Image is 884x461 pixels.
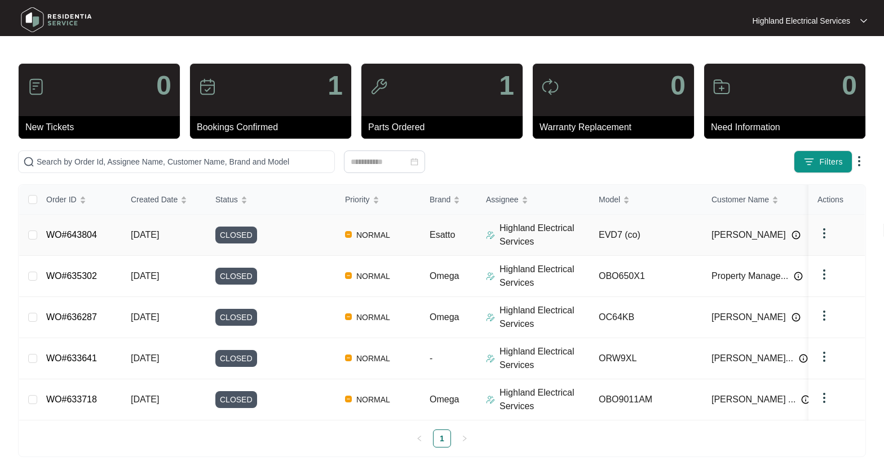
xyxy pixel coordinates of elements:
[370,78,388,96] img: icon
[430,193,450,206] span: Brand
[410,429,428,447] li: Previous Page
[430,394,459,404] span: Omega
[499,72,514,99] p: 1
[434,430,450,447] a: 1
[215,309,257,326] span: CLOSED
[17,3,96,37] img: residentia service logo
[433,429,451,447] li: 1
[852,154,866,168] img: dropdown arrow
[711,393,795,406] span: [PERSON_NAME] ...
[486,395,495,404] img: Assigner Icon
[590,185,702,215] th: Model
[131,312,159,322] span: [DATE]
[752,15,850,26] p: Highland Electrical Services
[416,435,423,442] span: left
[711,269,788,283] span: Property Manage...
[131,193,178,206] span: Created Date
[46,193,77,206] span: Order ID
[500,304,590,331] p: Highland Electrical Services
[794,150,852,173] button: filter iconFilters
[860,18,867,24] img: dropdown arrow
[345,272,352,279] img: Vercel Logo
[590,256,702,297] td: OBO650X1
[803,156,815,167] img: filter icon
[794,272,803,281] img: Info icon
[817,391,831,405] img: dropdown arrow
[541,78,559,96] img: icon
[477,185,590,215] th: Assignee
[27,78,45,96] img: icon
[215,350,257,367] span: CLOSED
[122,185,206,215] th: Created Date
[46,312,97,322] a: WO#636287
[46,394,97,404] a: WO#633718
[352,269,395,283] span: NORMAL
[352,393,395,406] span: NORMAL
[197,121,351,134] p: Bookings Confirmed
[352,352,395,365] span: NORMAL
[131,394,159,404] span: [DATE]
[711,311,786,324] span: [PERSON_NAME]
[131,271,159,281] span: [DATE]
[500,345,590,372] p: Highland Electrical Services
[37,156,330,168] input: Search by Order Id, Assignee Name, Customer Name, Brand and Model
[842,72,857,99] p: 0
[711,352,793,365] span: [PERSON_NAME]...
[817,227,831,240] img: dropdown arrow
[486,354,495,363] img: Assigner Icon
[486,272,495,281] img: Assigner Icon
[215,391,257,408] span: CLOSED
[345,193,370,206] span: Priority
[819,156,843,168] span: Filters
[352,311,395,324] span: NORMAL
[345,313,352,320] img: Vercel Logo
[702,185,815,215] th: Customer Name
[540,121,694,134] p: Warranty Replacement
[500,263,590,290] p: Highland Electrical Services
[792,230,801,240] img: Info icon
[430,230,455,240] span: Esatto
[46,230,97,240] a: WO#643804
[345,396,352,402] img: Vercel Logo
[23,156,34,167] img: search-icon
[817,268,831,281] img: dropdown arrow
[670,72,686,99] p: 0
[206,185,336,215] th: Status
[486,193,519,206] span: Assignee
[792,313,801,322] img: Info icon
[590,297,702,338] td: OC64KB
[817,350,831,364] img: dropdown arrow
[456,429,474,447] button: right
[345,354,352,361] img: Vercel Logo
[711,121,865,134] p: Need Information
[336,185,421,215] th: Priority
[430,271,459,281] span: Omega
[368,121,523,134] p: Parts Ordered
[461,435,468,442] span: right
[352,228,395,242] span: NORMAL
[711,228,786,242] span: [PERSON_NAME]
[799,354,808,363] img: Info icon
[590,338,702,379] td: ORW9XL
[590,215,702,256] td: EVD7 (co)
[215,193,238,206] span: Status
[808,185,865,215] th: Actions
[46,271,97,281] a: WO#635302
[486,230,495,240] img: Assigner Icon
[711,193,769,206] span: Customer Name
[421,185,477,215] th: Brand
[215,227,257,243] span: CLOSED
[599,193,620,206] span: Model
[456,429,474,447] li: Next Page
[801,395,810,404] img: Info icon
[486,313,495,322] img: Assigner Icon
[410,429,428,447] button: left
[131,353,159,363] span: [DATE]
[500,221,590,249] p: Highland Electrical Services
[328,72,343,99] p: 1
[430,312,459,322] span: Omega
[590,379,702,420] td: OBO9011AM
[345,231,352,238] img: Vercel Logo
[500,386,590,413] p: Highland Electrical Services
[46,353,97,363] a: WO#633641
